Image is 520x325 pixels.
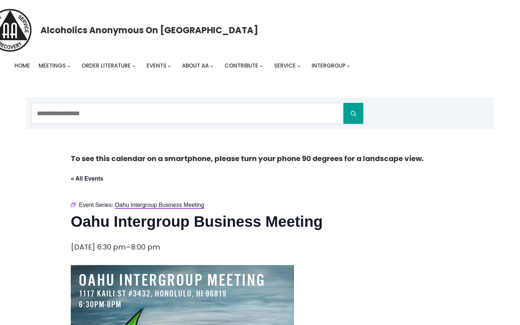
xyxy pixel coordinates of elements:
a: Login [454,79,472,97]
button: About AA submenu [210,64,213,68]
button: Search [343,103,363,124]
button: Order Literature submenu [132,64,135,68]
span: Events [147,62,166,69]
span: Contribute [225,62,258,69]
a: About AA [182,61,209,71]
span: Intergroup [312,62,346,69]
a: Service [274,61,296,71]
a: Contribute [225,61,258,71]
span: 8:00 pm [131,242,160,252]
span: Home [14,62,30,69]
button: Events submenu [168,64,171,68]
span: [DATE] 6:30 pm [71,242,126,252]
a: Intergroup [312,61,346,71]
span: Oahu Intergroup Business Meeting [115,202,204,208]
span: Service [274,62,296,69]
strong: To see this calendar on a smartphone, please turn your phone 90 degrees for a landscape view. [71,153,424,164]
span: Order Literature [82,62,131,69]
a: « All Events [71,175,103,182]
a: Oahu Intergroup Business Meeting [115,202,204,209]
a: Alcoholics Anonymous on [GEOGRAPHIC_DATA] [40,22,258,38]
a: Events [147,61,166,71]
button: Intergroup submenu [347,64,350,68]
span: Meetings [39,62,66,69]
span: Event Series: [79,202,113,208]
button: Meetings submenu [67,64,70,68]
button: Service submenu [297,64,300,68]
div: – [71,241,160,253]
button: Cart [481,82,494,96]
span: About AA [182,62,209,69]
a: Home [14,61,30,71]
a: Meetings [39,61,66,71]
button: Contribute submenu [260,64,263,68]
h1: Oahu Intergroup Business Meeting [71,211,449,232]
nav: Intergroup [14,61,352,71]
